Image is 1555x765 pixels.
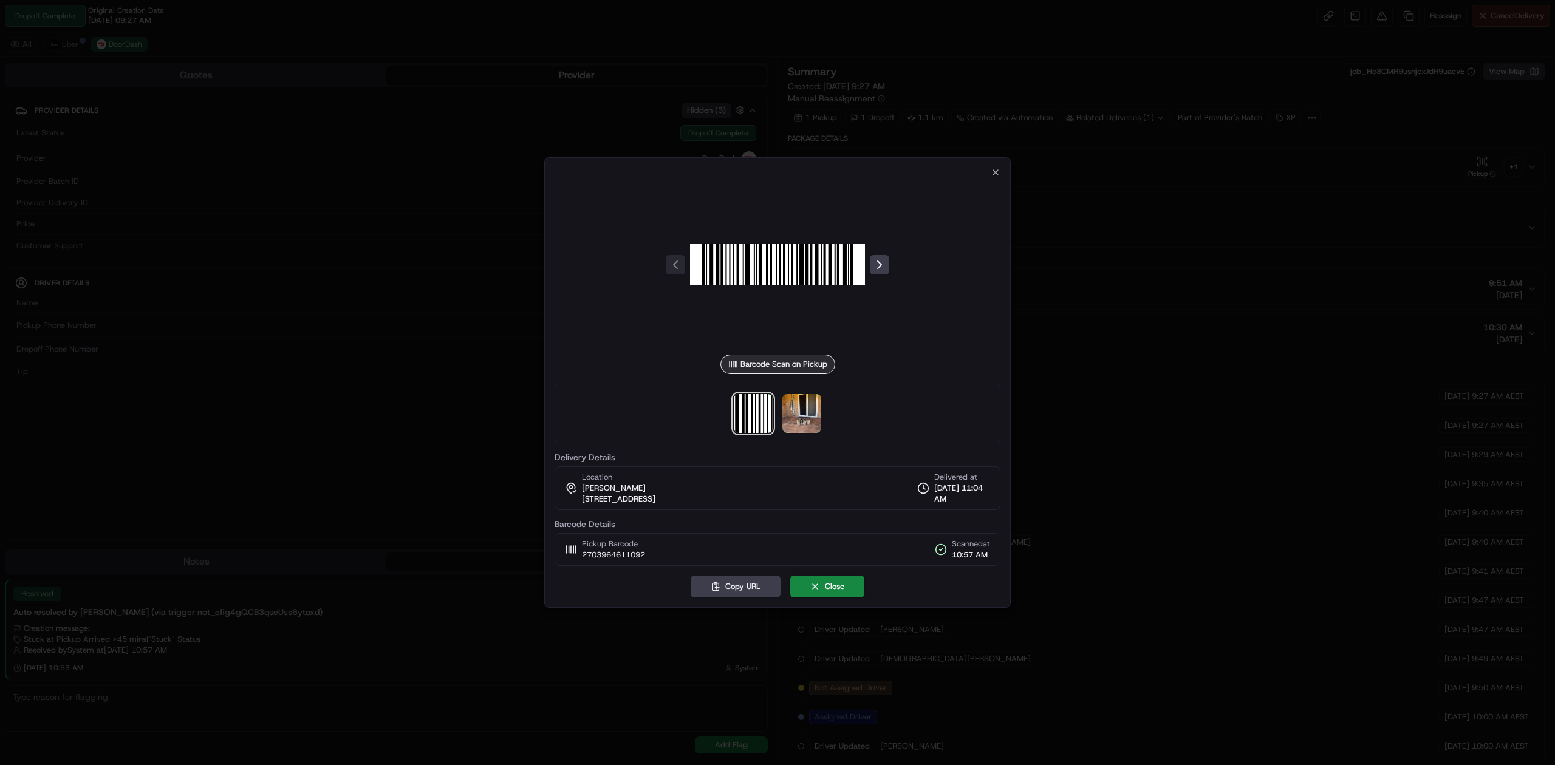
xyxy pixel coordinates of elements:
button: Close [790,576,864,597]
label: Delivery Details [555,453,1000,461]
div: Barcode Scan on Pickup [720,355,835,374]
img: barcode_scan_on_pickup image [734,394,773,433]
span: [PERSON_NAME] [582,483,646,494]
span: Location [582,472,612,483]
img: barcode_scan_on_pickup image [690,177,865,352]
button: Copy URL [691,576,781,597]
span: 10:57 AM [952,549,990,560]
label: Barcode Details [555,520,1000,528]
span: 2703964611092 [582,549,645,560]
span: Delivered at [934,472,990,483]
span: Pickup Barcode [582,539,645,549]
span: [DATE] 11:04 AM [934,483,990,505]
span: [STREET_ADDRESS] [582,494,655,505]
img: photo_proof_of_delivery image [782,394,821,433]
span: Scanned at [952,539,990,549]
